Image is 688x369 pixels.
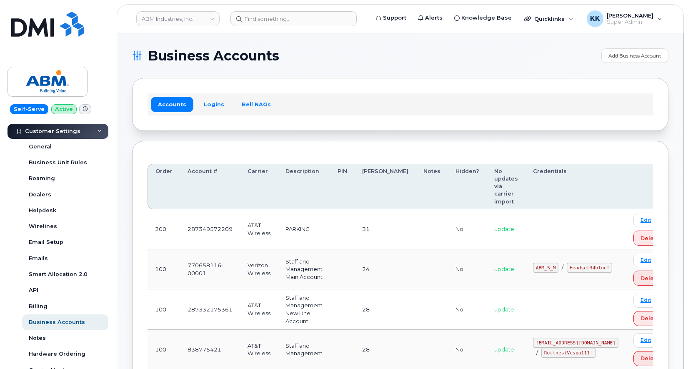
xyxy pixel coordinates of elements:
td: 28 [355,289,416,329]
span: update [494,346,514,353]
a: Bell NAGs [235,97,278,112]
button: Delete [633,351,667,366]
td: AT&T Wireless [240,289,278,329]
code: ABM_S_M [533,263,558,273]
button: Delete [633,311,667,326]
td: Verizon Wireless [240,249,278,289]
th: [PERSON_NAME] [355,164,416,209]
span: update [494,266,514,272]
td: 770658116-00001 [180,249,240,289]
span: update [494,306,514,313]
td: 24 [355,249,416,289]
a: Edit [633,253,658,267]
td: AT&T Wireless [240,209,278,249]
a: Edit [633,293,658,307]
th: Credentials [525,164,626,209]
span: Delete [640,234,660,242]
span: Business Accounts [148,50,279,62]
th: Hidden? [448,164,487,209]
th: Description [278,164,330,209]
th: No updates via carrier import [487,164,525,209]
span: / [562,264,563,271]
a: Edit [633,333,658,348]
th: Carrier [240,164,278,209]
th: Account # [180,164,240,209]
td: No [448,289,487,329]
a: Logins [197,97,231,112]
td: Staff and Management New Line Account [278,289,330,329]
td: 31 [355,209,416,249]
span: Delete [640,354,660,362]
code: Headset34blue! [567,263,612,273]
td: 100 [148,289,180,329]
td: No [448,209,487,249]
td: PARKING [278,209,330,249]
th: PIN [330,164,355,209]
td: 287332175361 [180,289,240,329]
th: Order [148,164,180,209]
td: Staff and Management Main Account [278,249,330,289]
td: 200 [148,209,180,249]
td: 287349572209 [180,209,240,249]
button: Delete [633,231,667,246]
a: Add Business Account [601,48,668,63]
code: RottnestVespa111! [541,348,595,358]
th: Notes [416,164,448,209]
span: Delete [640,274,660,282]
span: update [494,226,514,232]
code: [EMAIL_ADDRESS][DOMAIN_NAME] [533,338,618,348]
a: Edit [633,213,658,227]
span: Delete [640,314,660,322]
td: 100 [148,249,180,289]
a: Accounts [151,97,193,112]
span: / [536,349,538,356]
button: Delete [633,271,667,286]
td: No [448,249,487,289]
